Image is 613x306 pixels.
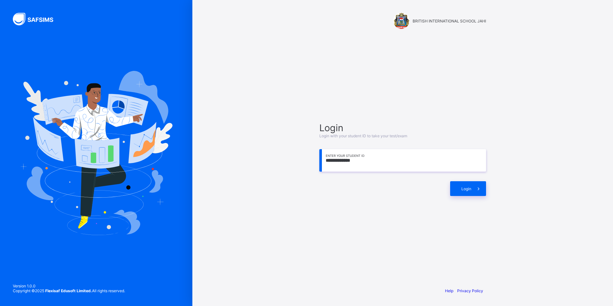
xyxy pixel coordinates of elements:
[13,284,125,288] span: Version 1.0.0
[13,288,125,293] span: Copyright © 2025 All rights reserved.
[20,71,172,235] img: Hero Image
[45,288,92,293] strong: Flexisaf Edusoft Limited.
[13,13,61,25] img: SAFSIMS Logo
[461,186,471,191] span: Login
[319,122,486,133] span: Login
[319,133,407,138] span: Login with your student ID to take your test/exam
[457,288,483,293] a: Privacy Policy
[413,19,486,23] span: BRITISH INTERNATIONAL SCHOOL JAHI
[445,288,453,293] a: Help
